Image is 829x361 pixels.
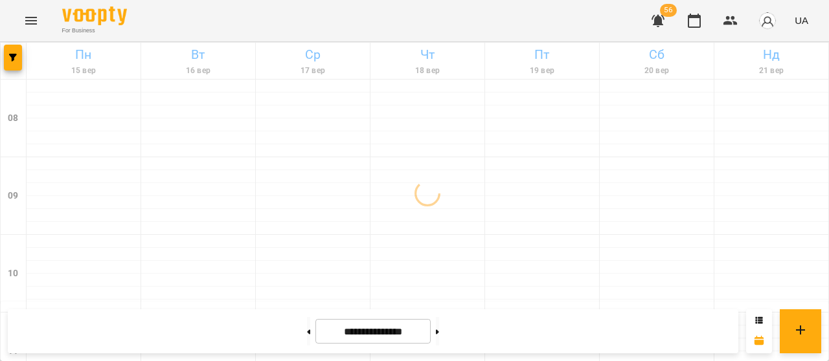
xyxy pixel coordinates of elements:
h6: 15 вер [28,65,139,77]
img: Voopty Logo [62,6,127,25]
h6: 16 вер [143,65,253,77]
h6: Нд [716,45,826,65]
h6: 19 вер [487,65,597,77]
h6: Сб [602,45,712,65]
h6: 17 вер [258,65,368,77]
button: UA [789,8,813,32]
span: For Business [62,27,127,35]
h6: Ср [258,45,368,65]
h6: 21 вер [716,65,826,77]
h6: 10 [8,267,18,281]
h6: 08 [8,111,18,126]
h6: 20 вер [602,65,712,77]
span: UA [795,14,808,27]
span: 56 [660,4,677,17]
h6: 09 [8,189,18,203]
h6: Пт [487,45,597,65]
h6: Пн [28,45,139,65]
button: Menu [16,5,47,36]
img: avatar_s.png [758,12,777,30]
h6: Чт [372,45,483,65]
h6: 18 вер [372,65,483,77]
h6: Вт [143,45,253,65]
